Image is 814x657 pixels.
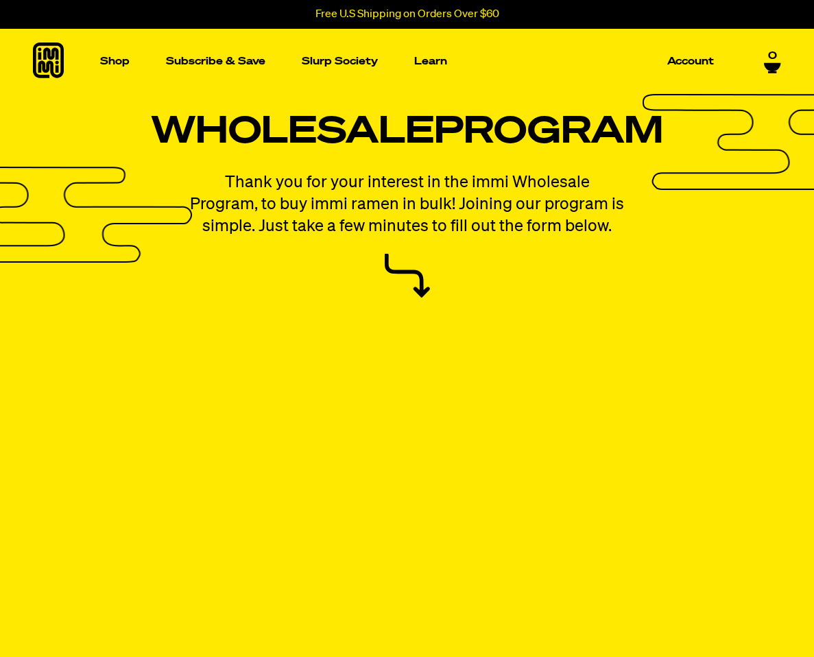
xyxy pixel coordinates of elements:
p: Account [667,56,714,67]
h1: Wholesale Program [33,110,781,155]
p: Slurp Society [302,56,378,67]
a: Slurp Society [296,51,383,72]
span: 0 [768,50,777,62]
p: Free U.S Shipping on Orders Over $60 [315,8,499,21]
a: Account [662,51,719,72]
p: Thank you for your interest in the immi Wholesale Program, to buy immi ramen in bulk! Joining our... [189,171,625,237]
p: Learn [414,56,447,67]
a: Shop [95,29,135,94]
p: Subscribe & Save [166,56,265,67]
p: Shop [100,56,130,67]
a: Subscribe & Save [160,51,271,72]
nav: Main navigation [95,29,719,94]
a: 0 [764,50,781,73]
a: Learn [409,29,453,94]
